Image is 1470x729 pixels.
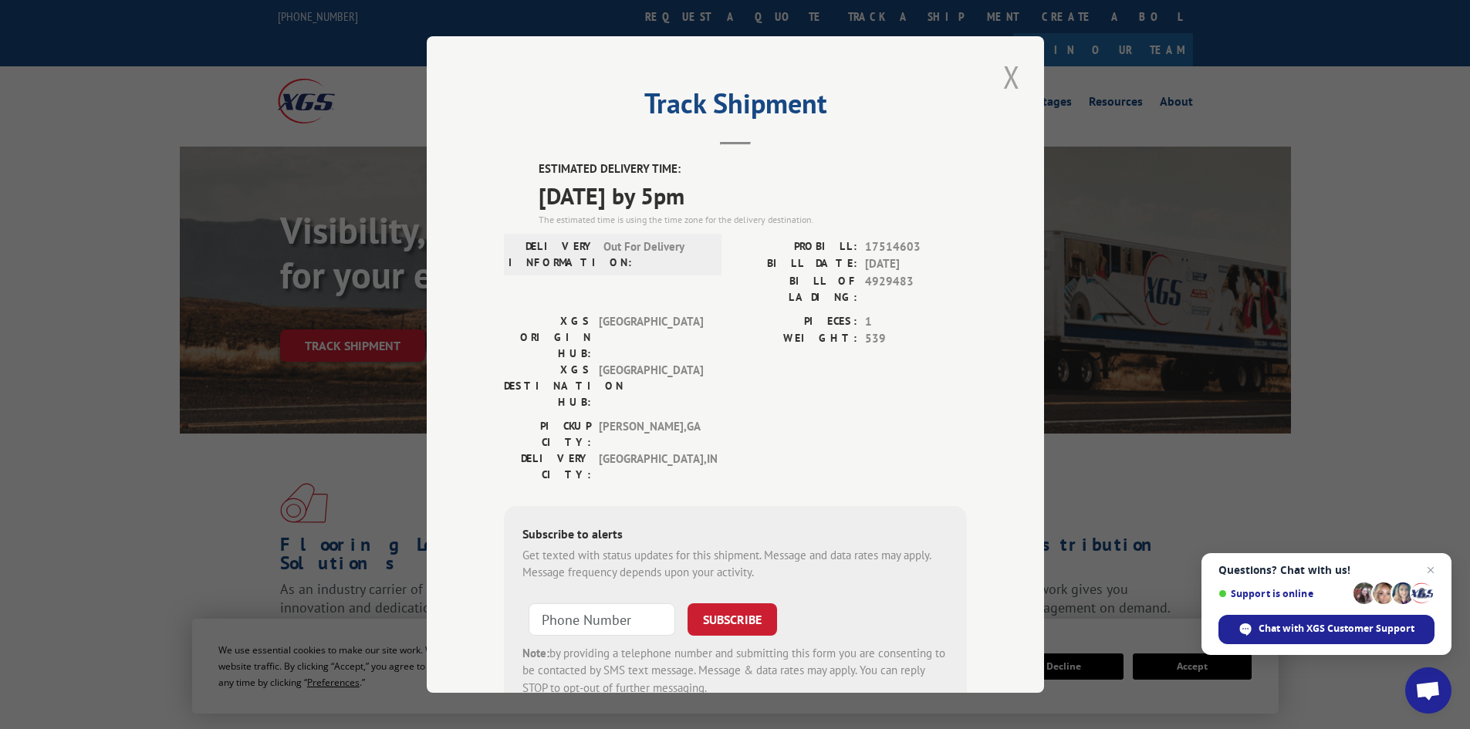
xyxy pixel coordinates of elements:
[539,213,967,227] div: The estimated time is using the time zone for the delivery destination.
[504,93,967,122] h2: Track Shipment
[599,451,703,483] span: [GEOGRAPHIC_DATA] , IN
[1259,622,1414,636] span: Chat with XGS Customer Support
[865,238,967,256] span: 17514603
[522,645,948,697] div: by providing a telephone number and submitting this form you are consenting to be contacted by SM...
[865,255,967,273] span: [DATE]
[599,362,703,410] span: [GEOGRAPHIC_DATA]
[522,525,948,547] div: Subscribe to alerts
[504,418,591,451] label: PICKUP CITY:
[599,418,703,451] span: [PERSON_NAME] , GA
[735,330,857,348] label: WEIGHT:
[735,255,857,273] label: BILL DATE:
[529,603,675,636] input: Phone Number
[1218,615,1435,644] span: Chat with XGS Customer Support
[504,362,591,410] label: XGS DESTINATION HUB:
[539,178,967,213] span: [DATE] by 5pm
[735,238,857,256] label: PROBILL:
[539,160,967,178] label: ESTIMATED DELIVERY TIME:
[504,313,591,362] label: XGS ORIGIN HUB:
[1405,667,1451,714] a: Open chat
[735,313,857,331] label: PIECES:
[1218,564,1435,576] span: Questions? Chat with us!
[603,238,708,271] span: Out For Delivery
[865,313,967,331] span: 1
[509,238,596,271] label: DELIVERY INFORMATION:
[1218,588,1348,599] span: Support is online
[999,56,1025,98] button: Close modal
[688,603,777,636] button: SUBSCRIBE
[599,313,703,362] span: [GEOGRAPHIC_DATA]
[522,646,549,660] strong: Note:
[735,273,857,305] label: BILL OF LADING:
[522,547,948,582] div: Get texted with status updates for this shipment. Message and data rates may apply. Message frequ...
[865,273,967,305] span: 4929483
[865,330,967,348] span: 539
[504,451,591,483] label: DELIVERY CITY:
